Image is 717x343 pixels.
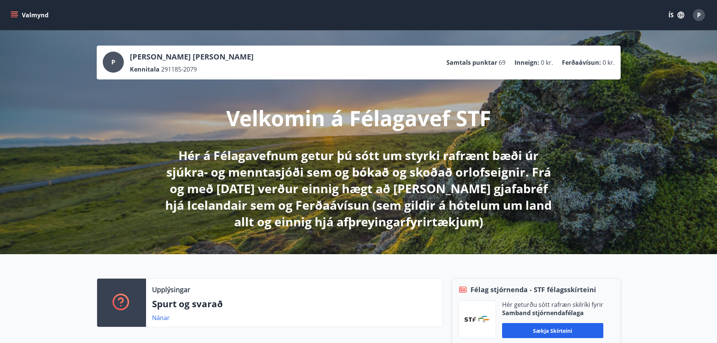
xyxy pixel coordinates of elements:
[541,58,553,67] span: 0 kr.
[690,6,708,24] button: P
[499,58,505,67] span: 69
[562,58,601,67] p: Ferðaávísun :
[130,65,160,73] p: Kennitala
[446,58,497,67] p: Samtals punktar
[515,58,539,67] p: Inneign :
[697,11,701,19] span: P
[502,323,603,338] button: Sækja skírteini
[603,58,615,67] span: 0 kr.
[502,309,603,317] p: Samband stjórnendafélaga
[9,8,52,22] button: menu
[160,147,557,230] p: Hér á Félagavefnum getur þú sótt um styrki rafrænt bæði úr sjúkra- og menntasjóði sem og bókað og...
[130,52,254,62] p: [PERSON_NAME] [PERSON_NAME]
[226,104,491,132] p: Velkomin á Félagavef STF
[664,8,688,22] button: ÍS
[152,314,170,322] a: Nánar
[161,65,197,73] span: 291185-2079
[111,58,115,66] span: P
[464,316,490,323] img: vjCaq2fThgY3EUYqSgpjEiBg6WP39ov69hlhuPVN.png
[152,285,190,294] p: Upplýsingar
[470,285,596,294] span: Félag stjórnenda - STF félagsskírteini
[502,300,603,309] p: Hér geturðu sótt rafræn skilríki fyrir
[152,297,437,310] p: Spurt og svarað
